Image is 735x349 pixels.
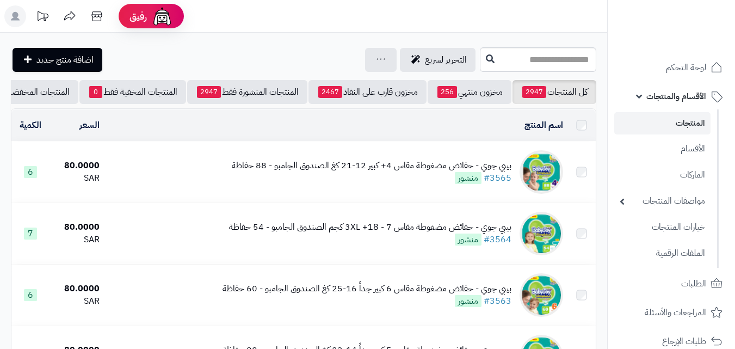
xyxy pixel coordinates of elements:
a: السعر [79,119,100,132]
span: 6 [24,289,37,301]
a: #3563 [484,295,511,308]
span: 256 [437,86,457,98]
span: منشور [455,295,481,307]
img: بيبي جوي - حفائض مضغوطة مقاس 4+ كبير 12-21 كغ الصندوق الجامبو - 88 حفاظة [520,150,563,194]
a: الطلبات [614,271,728,297]
a: مخزون منتهي256 [428,80,511,104]
img: بيبي جوي - حفائض مضغوطة مقاس 6 كبير جداً 16-25 كغ الصندوق الجامبو - 60 حفاظة [520,273,563,317]
a: الماركات [614,163,711,187]
span: طلبات الإرجاع [662,334,706,349]
div: بيبي جوي - حفائض مضغوطة مقاس 6 كبير جداً 16-25 كغ الصندوق الجامبو - 60 حفاظة [223,283,511,295]
a: الملفات الرقمية [614,242,711,265]
a: #3565 [484,172,511,185]
span: 2947 [197,86,221,98]
a: التحرير لسريع [400,48,475,72]
a: المنتجات [614,112,711,134]
span: الأقسام والمنتجات [646,89,706,104]
a: لوحة التحكم [614,54,728,81]
div: SAR [53,234,99,246]
a: مواصفات المنتجات [614,189,711,213]
a: المنتجات المخفية فقط0 [79,80,186,104]
span: 7 [24,228,37,240]
div: بيبي جوي - حفائض مضغوطة مقاس 7 - 3XL +18 كجم الصندوق الجامبو - 54 حفاظة [229,221,511,234]
span: منشور [455,234,481,246]
a: الأقسام [614,137,711,161]
a: كل المنتجات2947 [512,80,596,104]
a: #3564 [484,233,511,246]
div: SAR [53,295,99,308]
span: رفيق [129,10,147,23]
a: اضافة منتج جديد [13,48,102,72]
span: المراجعات والأسئلة [645,305,706,320]
span: 6 [24,166,37,178]
span: 0 [89,86,102,98]
span: التحرير لسريع [425,53,467,66]
a: الكمية [20,119,41,132]
div: SAR [53,172,99,185]
img: بيبي جوي - حفائض مضغوطة مقاس 7 - 3XL +18 كجم الصندوق الجامبو - 54 حفاظة [520,212,563,255]
a: تحديثات المنصة [29,5,56,30]
div: 80.0000 [53,221,99,234]
span: اضافة منتج جديد [36,53,94,66]
a: المراجعات والأسئلة [614,299,728,326]
div: بيبي جوي - حفائض مضغوطة مقاس 4+ كبير 12-21 كغ الصندوق الجامبو - 88 حفاظة [232,160,511,172]
a: مخزون قارب على النفاذ2467 [308,80,427,104]
img: ai-face.png [151,5,173,27]
span: 2467 [318,86,342,98]
a: خيارات المنتجات [614,216,711,239]
a: اسم المنتج [524,119,563,132]
div: 80.0000 [53,160,99,172]
div: 80.0000 [53,283,99,295]
span: 2947 [522,86,546,98]
span: منشور [455,172,481,184]
span: لوحة التحكم [666,60,706,75]
a: المنتجات المنشورة فقط2947 [187,80,307,104]
span: الطلبات [681,276,706,291]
